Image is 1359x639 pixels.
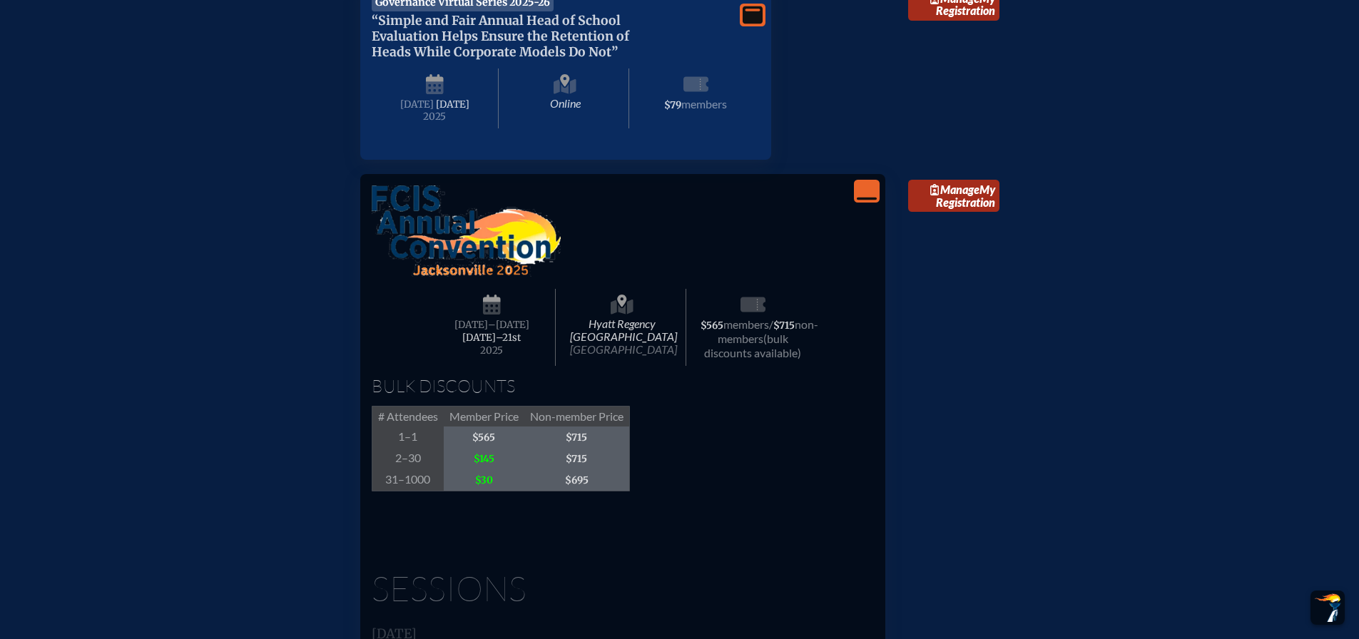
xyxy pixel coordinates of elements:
[462,332,521,344] span: [DATE]–⁠21st
[400,98,434,111] span: [DATE]
[769,317,773,331] span: /
[559,289,686,366] span: Hyatt Regency [GEOGRAPHIC_DATA]
[444,469,524,491] span: $30
[930,183,979,196] span: Manage
[372,377,874,394] h1: Bulk Discounts
[372,406,444,426] span: # Attendees
[444,426,524,448] span: $565
[372,469,444,491] span: 31–1000
[908,180,999,213] a: ManageMy Registration
[524,469,630,491] span: $695
[372,426,444,448] span: 1–1
[454,319,488,331] span: [DATE]
[372,185,561,277] img: FCIS Convention 2025
[524,448,630,469] span: $715
[718,317,818,345] span: non-members
[444,448,524,469] span: $145
[681,97,727,111] span: members
[524,406,630,426] span: Non-member Price
[383,111,487,122] span: 2025
[773,319,795,332] span: $715
[444,406,524,426] span: Member Price
[524,426,630,448] span: $715
[664,99,681,111] span: $79
[701,319,723,332] span: $565
[440,345,544,356] span: 2025
[372,13,629,60] span: “Simple and Fair Annual Head of School Evaluation Helps Ensure the Retention of Heads While Corpo...
[1310,591,1345,625] button: Scroll Top
[704,332,801,359] span: (bulk discounts available)
[723,317,769,331] span: members
[436,98,469,111] span: [DATE]
[570,342,677,356] span: [GEOGRAPHIC_DATA]
[1313,593,1342,622] img: To the top
[372,571,874,605] h1: Sessions
[488,319,529,331] span: –[DATE]
[502,68,629,128] span: Online
[372,448,444,469] span: 2–30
